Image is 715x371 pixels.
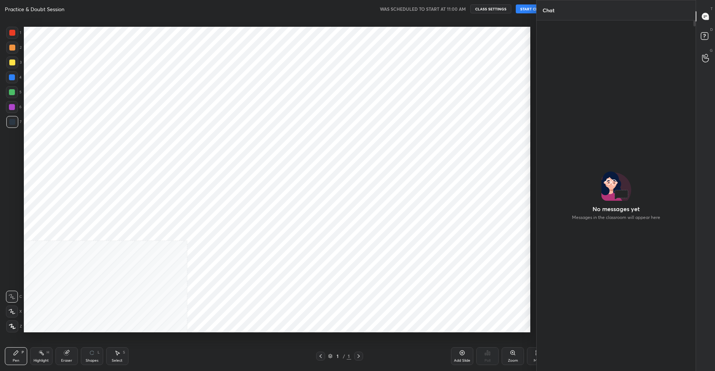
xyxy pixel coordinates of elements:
div: Z [6,320,22,332]
div: More [534,359,543,362]
h5: WAS SCHEDULED TO START AT 11:00 AM [380,6,466,12]
div: Pen [13,359,19,362]
div: 4 [6,71,22,83]
div: / [343,354,345,358]
div: Shapes [86,359,98,362]
div: P [22,351,24,354]
div: Select [112,359,123,362]
div: 2 [6,42,22,54]
div: 1 [334,354,341,358]
p: D [710,27,713,32]
div: animation [88,348,96,357]
p: T [711,6,713,12]
div: 6 [6,101,22,113]
div: 1 [6,27,21,39]
div: L [98,351,100,354]
div: 7 [6,116,22,128]
div: Eraser [61,359,72,362]
div: 1 [347,353,351,359]
div: 3 [6,57,22,68]
p: Chat [537,0,560,20]
button: CLASS SETTINGS [470,4,511,13]
div: H [47,351,49,354]
div: C [6,291,22,303]
div: Highlight [34,359,49,362]
button: START CLASS [516,4,549,13]
div: X [6,306,22,317]
div: 5 [6,86,22,98]
p: G [710,48,713,53]
div: Zoom [508,359,518,362]
div: S [123,351,125,354]
div: Add Slide [454,359,470,362]
h4: Practice & Doubt Session [5,6,64,13]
